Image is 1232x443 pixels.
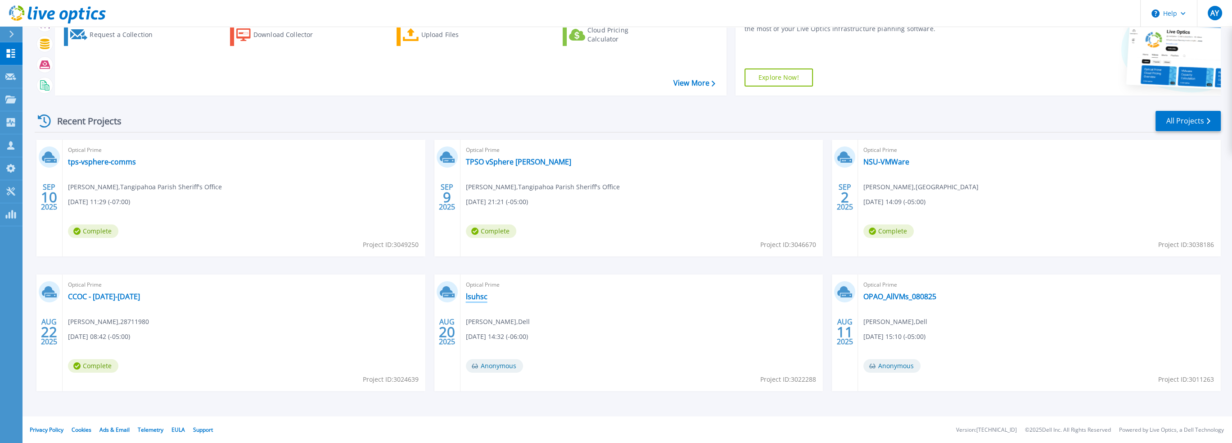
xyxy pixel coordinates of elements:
a: Request a Collection [64,23,164,46]
span: 10 [41,193,57,201]
a: lsuhsc [466,292,487,301]
a: EULA [171,426,185,434]
span: 11 [837,328,853,336]
a: Privacy Policy [30,426,63,434]
span: Project ID: 3011263 [1158,374,1214,384]
a: CCOC - [DATE]-[DATE] [68,292,140,301]
span: Project ID: 3038186 [1158,240,1214,250]
span: Anonymous [863,359,921,373]
span: Complete [68,359,118,373]
span: Project ID: 3024639 [363,374,419,384]
li: Powered by Live Optics, a Dell Technology [1119,427,1224,433]
a: TPSO vSphere [PERSON_NAME] [466,157,571,166]
div: SEP 2025 [836,181,853,214]
span: Optical Prime [466,145,818,155]
a: Support [193,426,213,434]
div: Cloud Pricing Calculator [587,26,659,44]
span: Complete [466,224,516,238]
a: tps-vsphere-comms [68,157,136,166]
span: [DATE] 11:29 (-07:00) [68,197,130,207]
span: [DATE] 15:10 (-05:00) [863,332,925,342]
a: NSU-VMWare [863,157,909,166]
a: Upload Files [397,23,497,46]
span: Complete [863,224,914,238]
a: Cookies [72,426,91,434]
span: [PERSON_NAME] , Tangipahoa Parish Sheriff's Office [466,182,620,192]
div: Recent Projects [35,110,134,132]
span: Project ID: 3049250 [363,240,419,250]
li: © 2025 Dell Inc. All Rights Reserved [1025,427,1111,433]
span: AY [1210,9,1219,17]
span: [DATE] 08:42 (-05:00) [68,332,130,342]
span: [DATE] 14:32 (-06:00) [466,332,528,342]
div: Upload Files [421,26,493,44]
span: [DATE] 14:09 (-05:00) [863,197,925,207]
span: [DATE] 21:21 (-05:00) [466,197,528,207]
span: Optical Prime [466,280,818,290]
div: AUG 2025 [438,315,456,348]
span: [PERSON_NAME] , [GEOGRAPHIC_DATA] [863,182,979,192]
span: 2 [841,193,849,201]
span: Complete [68,224,118,238]
span: Optical Prime [68,145,420,155]
span: [PERSON_NAME] , Dell [863,317,927,327]
a: Download Collector [230,23,330,46]
a: Ads & Email [99,426,130,434]
div: AUG 2025 [836,315,853,348]
span: Optical Prime [863,280,1215,290]
a: All Projects [1155,111,1221,131]
span: 22 [41,328,57,336]
span: [PERSON_NAME] , 28711980 [68,317,149,327]
span: [PERSON_NAME] , Tangipahoa Parish Sheriff's Office [68,182,222,192]
span: Optical Prime [863,145,1215,155]
span: 9 [443,193,451,201]
span: Anonymous [466,359,523,373]
a: Explore Now! [745,69,813,87]
a: Cloud Pricing Calculator [563,23,663,46]
a: Telemetry [138,426,163,434]
span: [PERSON_NAME] , Dell [466,317,530,327]
li: Version: [TECHNICAL_ID] [956,427,1017,433]
span: Project ID: 3046670 [760,240,816,250]
div: SEP 2025 [41,181,58,214]
div: SEP 2025 [438,181,456,214]
span: Optical Prime [68,280,420,290]
span: 20 [439,328,455,336]
div: Download Collector [253,26,325,44]
span: Project ID: 3022288 [760,374,816,384]
a: View More [673,79,715,87]
a: OPAO_AllVMs_080825 [863,292,936,301]
div: AUG 2025 [41,315,58,348]
div: Request a Collection [90,26,162,44]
